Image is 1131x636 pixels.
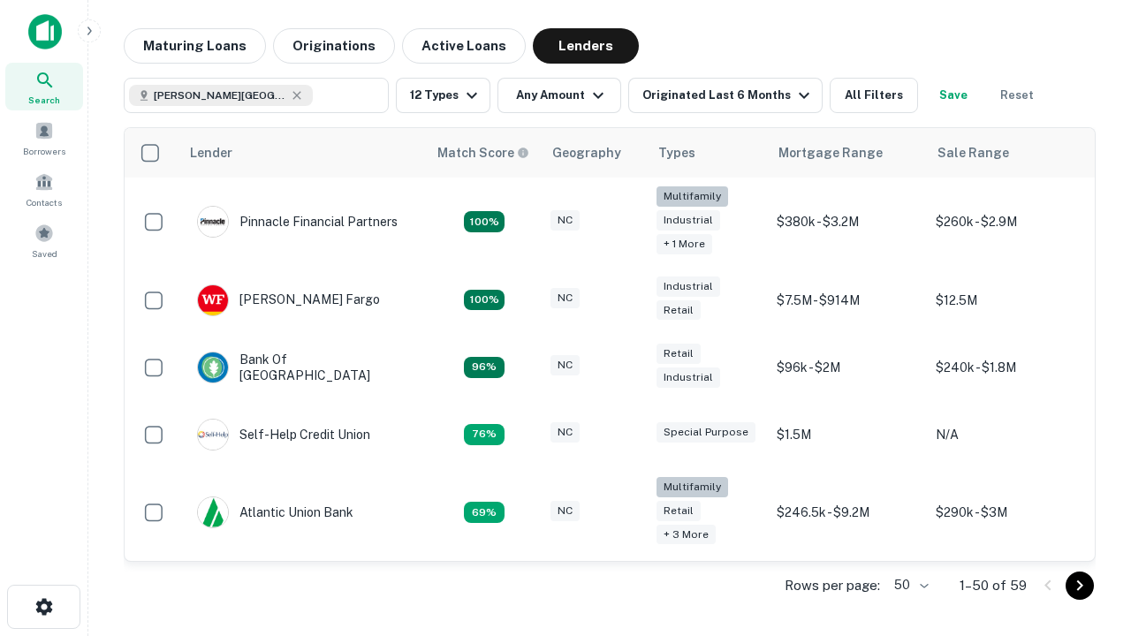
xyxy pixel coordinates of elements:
div: Pinnacle Financial Partners [197,206,398,238]
div: NC [550,422,580,443]
div: Self-help Credit Union [197,419,370,450]
div: Special Purpose [657,422,755,443]
div: Bank Of [GEOGRAPHIC_DATA] [197,352,409,383]
th: Sale Range [927,128,1086,178]
button: Originations [273,28,395,64]
div: NC [550,288,580,308]
th: Lender [179,128,427,178]
img: picture [198,285,228,315]
div: + 3 more [657,525,716,545]
th: Types [648,128,768,178]
div: Mortgage Range [778,142,883,163]
span: Contacts [27,195,62,209]
a: Borrowers [5,114,83,162]
th: Mortgage Range [768,128,927,178]
div: Lender [190,142,232,163]
div: Matching Properties: 11, hasApolloMatch: undefined [464,424,505,445]
button: Active Loans [402,28,526,64]
div: Matching Properties: 10, hasApolloMatch: undefined [464,502,505,523]
div: Matching Properties: 26, hasApolloMatch: undefined [464,211,505,232]
div: Types [658,142,695,163]
div: Industrial [657,210,720,231]
td: $12.5M [927,267,1086,334]
td: $290k - $3M [927,468,1086,557]
span: Borrowers [23,144,65,158]
div: NC [550,355,580,375]
th: Capitalize uses an advanced AI algorithm to match your search with the best lender. The match sco... [427,128,542,178]
span: [PERSON_NAME][GEOGRAPHIC_DATA], [GEOGRAPHIC_DATA] [154,87,286,103]
div: NC [550,501,580,521]
button: Go to next page [1066,572,1094,600]
a: Search [5,63,83,110]
button: Save your search to get updates of matches that match your search criteria. [925,78,982,113]
a: Saved [5,216,83,264]
div: Multifamily [657,477,728,497]
div: + 1 more [657,234,712,254]
a: Contacts [5,165,83,213]
span: Saved [32,246,57,261]
td: $246.5k - $9.2M [768,468,927,557]
th: Geography [542,128,648,178]
span: Search [28,93,60,107]
div: Retail [657,344,701,364]
img: picture [198,352,228,382]
div: Industrial [657,367,720,388]
div: Industrial [657,276,720,297]
td: $240k - $1.8M [927,334,1086,401]
p: Rows per page: [785,575,880,596]
div: [PERSON_NAME] Fargo [197,284,380,316]
td: $7.5M - $914M [768,267,927,334]
div: Capitalize uses an advanced AI algorithm to match your search with the best lender. The match sco... [437,143,529,163]
button: Any Amount [497,78,621,113]
div: NC [550,210,580,231]
img: picture [198,207,228,237]
button: Maturing Loans [124,28,266,64]
button: Originated Last 6 Months [628,78,823,113]
td: N/A [927,401,1086,468]
td: $1.5M [768,401,927,468]
img: picture [198,420,228,450]
p: 1–50 of 59 [960,575,1027,596]
td: $96k - $2M [768,334,927,401]
button: Lenders [533,28,639,64]
div: Atlantic Union Bank [197,496,353,528]
div: Originated Last 6 Months [642,85,815,106]
td: $380k - $3.2M [768,178,927,267]
div: Matching Properties: 15, hasApolloMatch: undefined [464,290,505,311]
div: Retail [657,501,701,521]
button: Reset [989,78,1045,113]
div: Sale Range [937,142,1009,163]
div: Matching Properties: 14, hasApolloMatch: undefined [464,357,505,378]
div: Multifamily [657,186,728,207]
td: $260k - $2.9M [927,178,1086,267]
img: capitalize-icon.png [28,14,62,49]
div: 50 [887,572,931,598]
h6: Match Score [437,143,526,163]
div: Retail [657,300,701,321]
img: picture [198,497,228,527]
button: 12 Types [396,78,490,113]
div: Geography [552,142,621,163]
button: All Filters [830,78,918,113]
iframe: Chat Widget [1043,438,1131,523]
